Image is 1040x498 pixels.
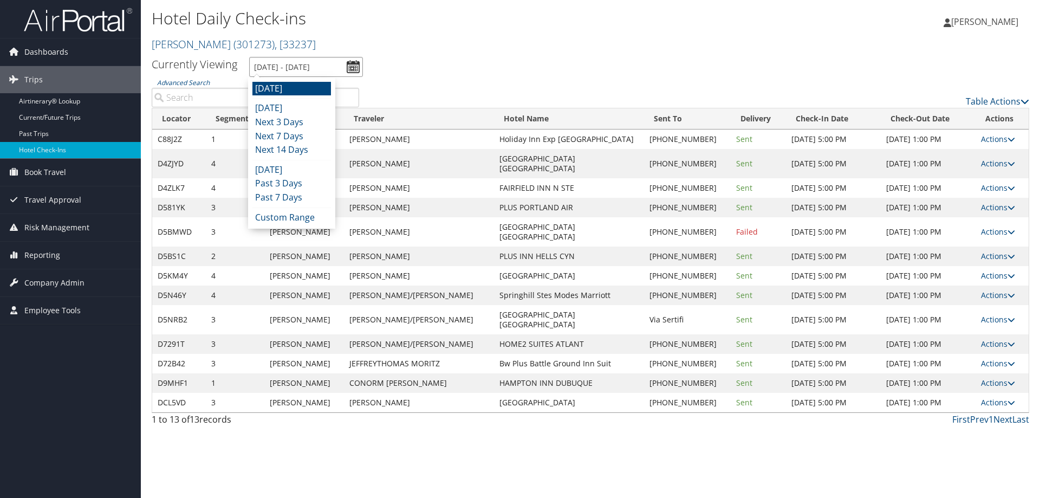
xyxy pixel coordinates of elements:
td: PLUS PORTLAND AIR [494,198,643,217]
td: [PERSON_NAME] [344,149,494,178]
td: [DATE] 5:00 PM [786,286,881,305]
a: Actions [981,227,1015,237]
td: 4 [206,178,264,198]
td: [PHONE_NUMBER] [644,354,731,373]
a: Actions [981,183,1015,193]
td: [PERSON_NAME] [264,334,344,354]
td: [PHONE_NUMBER] [644,286,731,305]
span: Book Travel [24,159,66,186]
td: [DATE] 1:00 PM [881,354,976,373]
td: D5BMWD [152,217,206,247]
span: Sent [736,134,752,144]
li: Past 7 Days [252,191,331,205]
td: [PERSON_NAME] [264,217,344,247]
td: 4 [206,266,264,286]
td: 4 [206,286,264,305]
td: [PHONE_NUMBER] [644,334,731,354]
td: [DATE] 1:00 PM [881,334,976,354]
th: Delivery: activate to sort column ascending [731,108,786,130]
li: [DATE] [252,163,331,177]
h3: Currently Viewing [152,57,237,72]
td: [GEOGRAPHIC_DATA] [GEOGRAPHIC_DATA] [494,305,643,334]
td: [PERSON_NAME] [264,305,344,334]
input: Advanced Search [152,88,359,107]
td: [DATE] 5:00 PM [786,393,881,412]
td: Bw Plus Battle Ground Inn Suit [494,354,643,373]
td: [DATE] 5:00 PM [786,266,881,286]
td: D72B42 [152,354,206,373]
td: [PERSON_NAME]/[PERSON_NAME] [344,305,494,334]
td: D7291T [152,334,206,354]
td: DCL5VD [152,393,206,412]
span: Trips [24,66,43,93]
th: Check-Out Date: activate to sort column ascending [881,108,976,130]
td: [DATE] 5:00 PM [786,149,881,178]
td: [PERSON_NAME] [344,198,494,217]
td: 1 [206,130,264,149]
td: [PERSON_NAME] [264,354,344,373]
span: Sent [736,358,752,368]
td: FAIRFIELD INN N STE [494,178,643,198]
td: [DATE] 5:00 PM [786,305,881,334]
td: 2 [206,247,264,266]
a: 1 [989,413,993,425]
td: [DATE] 5:00 PM [786,354,881,373]
th: Actions [976,108,1029,130]
td: 3 [206,354,264,373]
a: Actions [981,314,1015,325]
li: Past 3 Days [252,177,331,191]
th: Locator: activate to sort column ascending [152,108,206,130]
span: Reporting [24,242,60,269]
span: Risk Management [24,214,89,241]
span: ( 301273 ) [233,37,275,51]
td: [DATE] 5:00 PM [786,217,881,247]
td: [PERSON_NAME]/[PERSON_NAME] [344,334,494,354]
a: Actions [981,339,1015,349]
td: [DATE] 5:00 PM [786,373,881,393]
td: D5NRB2 [152,305,206,334]
td: D581YK [152,198,206,217]
td: [PERSON_NAME] [344,130,494,149]
td: [GEOGRAPHIC_DATA] [494,393,643,412]
td: [GEOGRAPHIC_DATA] [494,266,643,286]
td: D4ZJYD [152,149,206,178]
a: Advanced Search [157,78,210,87]
td: [DATE] 5:00 PM [786,198,881,217]
th: Check-In Date: activate to sort column ascending [786,108,881,130]
input: [DATE] - [DATE] [249,57,363,77]
td: [PHONE_NUMBER] [644,373,731,393]
td: 3 [206,217,264,247]
td: [PHONE_NUMBER] [644,178,731,198]
td: [GEOGRAPHIC_DATA] [GEOGRAPHIC_DATA] [494,149,643,178]
td: PLUS INN HELLS CYN [494,247,643,266]
a: Actions [981,270,1015,281]
span: 13 [190,413,199,425]
a: Last [1012,413,1029,425]
span: Sent [736,202,752,212]
td: [DATE] 1:00 PM [881,178,976,198]
td: [DATE] 5:00 PM [786,178,881,198]
a: Actions [981,290,1015,300]
li: Next 14 Days [252,143,331,157]
a: Actions [981,378,1015,388]
td: [PHONE_NUMBER] [644,393,731,412]
td: D5BS1C [152,247,206,266]
td: D5KM4Y [152,266,206,286]
span: Sent [736,290,752,300]
td: [PERSON_NAME] [264,286,344,305]
td: [DATE] 1:00 PM [881,393,976,412]
a: Prev [970,413,989,425]
td: [DATE] 5:00 PM [786,130,881,149]
td: [PERSON_NAME] [264,247,344,266]
td: [PERSON_NAME]/[PERSON_NAME] [344,286,494,305]
td: [PHONE_NUMBER] [644,149,731,178]
span: Travel Approval [24,186,81,214]
span: Employee Tools [24,297,81,324]
td: [PHONE_NUMBER] [644,130,731,149]
span: Sent [736,270,752,281]
td: D5N46Y [152,286,206,305]
td: D9MHF1 [152,373,206,393]
li: Next 3 Days [252,115,331,130]
a: [PERSON_NAME] [944,5,1029,38]
td: [DATE] 1:00 PM [881,266,976,286]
